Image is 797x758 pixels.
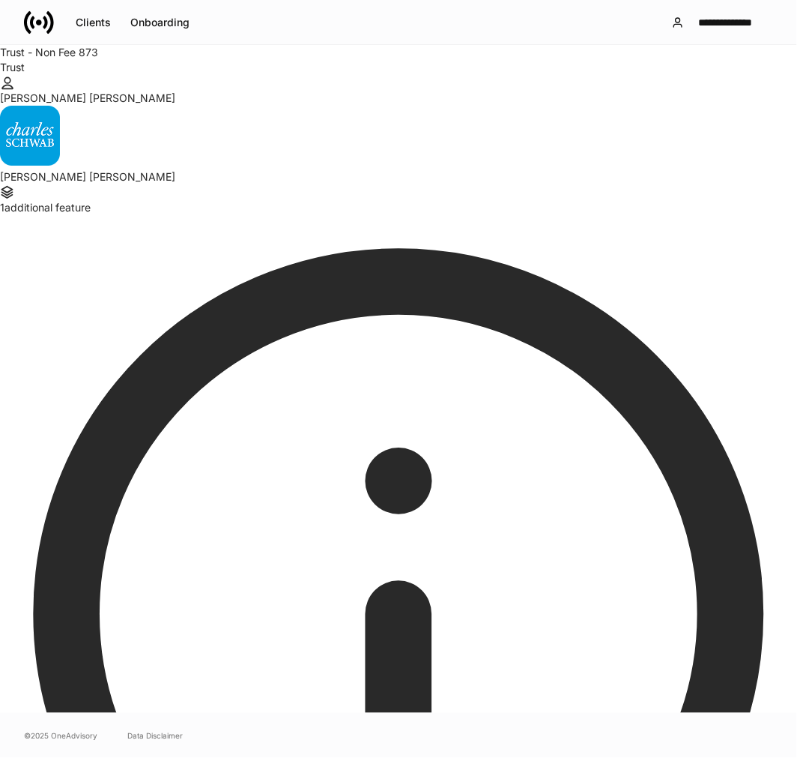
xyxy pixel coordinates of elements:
button: Clients [66,10,121,34]
button: Onboarding [121,10,199,34]
a: Data Disclaimer [127,730,183,742]
div: Onboarding [130,17,190,28]
span: © 2025 OneAdvisory [24,730,97,742]
div: Clients [76,17,111,28]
